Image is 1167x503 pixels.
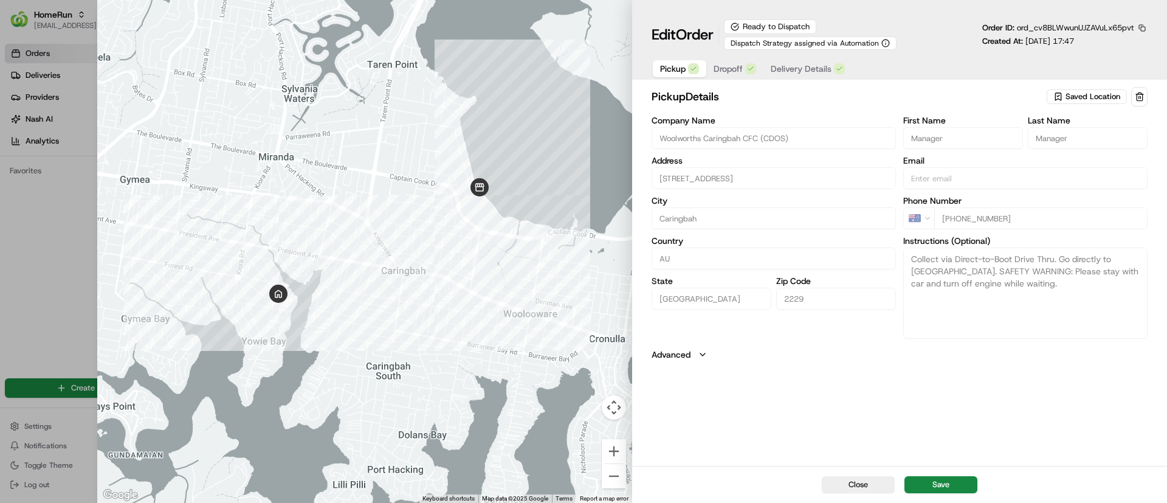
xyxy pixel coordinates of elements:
[652,127,896,149] input: Enter company name
[903,127,1023,149] input: Enter first name
[676,25,714,44] span: Order
[602,395,626,420] button: Map camera controls
[724,19,816,34] div: Ready to Dispatch
[1025,36,1074,46] span: [DATE] 17:47
[652,237,896,245] label: Country
[1065,91,1120,102] span: Saved Location
[1047,88,1129,105] button: Saved Location
[1017,23,1134,33] span: ord_cv8BLWwunUJZAVuLx65pvt
[903,167,1148,189] input: Enter email
[776,277,896,285] label: Zip Code
[660,63,686,75] span: Pickup
[652,349,690,361] label: Advanced
[100,487,140,503] a: Open this area in Google Maps (opens a new window)
[602,439,626,463] button: Zoom in
[724,36,897,50] button: Dispatch Strategy assigned via Automation
[422,494,475,503] button: Keyboard shortcuts
[652,116,896,125] label: Company Name
[602,464,626,488] button: Zoom out
[652,248,896,269] input: Enter country
[652,156,896,165] label: Address
[580,495,628,502] a: Report a map error
[771,63,831,75] span: Delivery Details
[714,63,743,75] span: Dropoff
[903,196,1148,205] label: Phone Number
[556,495,573,502] a: Terms (opens in new tab)
[652,207,896,229] input: Enter city
[934,207,1148,229] input: Enter phone number
[652,349,1148,361] button: Advanced
[482,495,548,502] span: Map data ©2025 Google
[652,288,771,310] input: Enter state
[652,277,771,285] label: State
[652,167,896,189] input: 13 Endeavour Rd, Caringbah NSW 2229, Australia
[100,487,140,503] img: Google
[652,88,1044,105] h2: pickup Details
[776,288,896,310] input: Enter zip code
[904,476,977,493] button: Save
[903,116,1023,125] label: First Name
[903,248,1148,339] textarea: Collect via Direct-to-Boot Drive Thru. Go directly to [GEOGRAPHIC_DATA]. SAFETY WARNING: Please s...
[903,156,1148,165] label: Email
[903,237,1148,245] label: Instructions (Optional)
[731,38,879,48] span: Dispatch Strategy assigned via Automation
[1028,116,1148,125] label: Last Name
[652,196,896,205] label: City
[982,23,1134,33] p: Order ID:
[822,476,895,493] button: Close
[652,25,714,44] h1: Edit
[1028,127,1148,149] input: Enter last name
[982,36,1074,47] p: Created At:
